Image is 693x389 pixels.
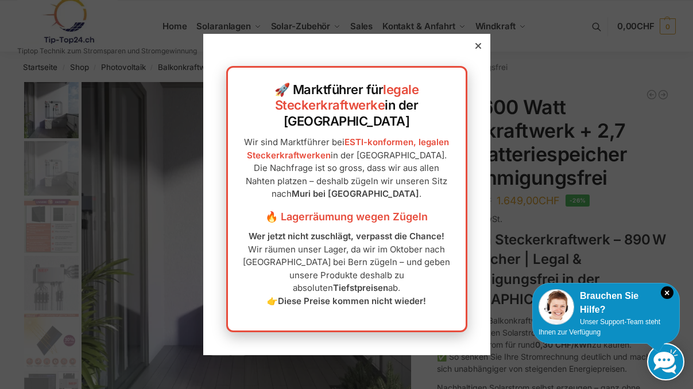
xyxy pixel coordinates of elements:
[278,295,426,306] strong: Diese Preise kommen nicht wieder!
[239,230,454,308] p: Wir räumen unser Lager, da wir im Oktober nach [GEOGRAPHIC_DATA] bei Bern zügeln – und geben unse...
[292,188,419,199] strong: Muri bei [GEOGRAPHIC_DATA]
[539,289,574,325] img: Customer service
[661,286,673,299] i: Schließen
[539,289,673,317] div: Brauchen Sie Hilfe?
[249,231,444,242] strong: Wer jetzt nicht zuschlägt, verpasst die Chance!
[239,136,454,201] p: Wir sind Marktführer bei in der [GEOGRAPHIC_DATA]. Die Nachfrage ist so gross, dass wir aus allen...
[333,282,388,293] strong: Tiefstpreisen
[239,82,454,130] h2: 🚀 Marktführer für in der [GEOGRAPHIC_DATA]
[539,318,660,336] span: Unser Support-Team steht Ihnen zur Verfügung
[275,82,419,113] a: legale Steckerkraftwerke
[239,209,454,224] h3: 🔥 Lagerräumung wegen Zügeln
[247,137,450,161] a: ESTI-konformen, legalen Steckerkraftwerken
